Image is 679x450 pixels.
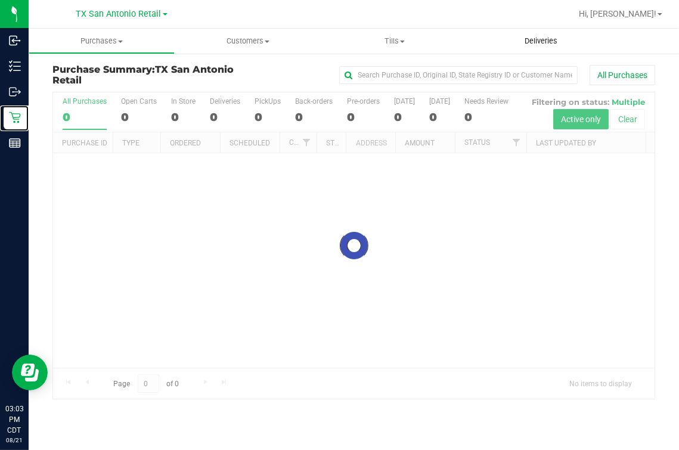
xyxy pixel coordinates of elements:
[467,29,613,54] a: Deliveries
[579,9,656,18] span: Hi, [PERSON_NAME]!
[339,66,578,84] input: Search Purchase ID, Original ID, State Registry ID or Customer Name...
[9,60,21,72] inline-svg: Inventory
[9,137,21,149] inline-svg: Reports
[322,36,467,46] span: Tills
[175,36,320,46] span: Customers
[9,111,21,123] inline-svg: Retail
[29,36,174,46] span: Purchases
[9,35,21,46] inline-svg: Inbound
[5,436,23,445] p: 08/21
[590,65,655,85] button: All Purchases
[321,29,467,54] a: Tills
[175,29,321,54] a: Customers
[9,86,21,98] inline-svg: Outbound
[52,64,234,86] span: TX San Antonio Retail
[76,9,162,19] span: TX San Antonio Retail
[5,404,23,436] p: 03:03 PM CDT
[52,64,253,85] h3: Purchase Summary:
[12,355,48,390] iframe: Resource center
[509,36,573,46] span: Deliveries
[29,29,175,54] a: Purchases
